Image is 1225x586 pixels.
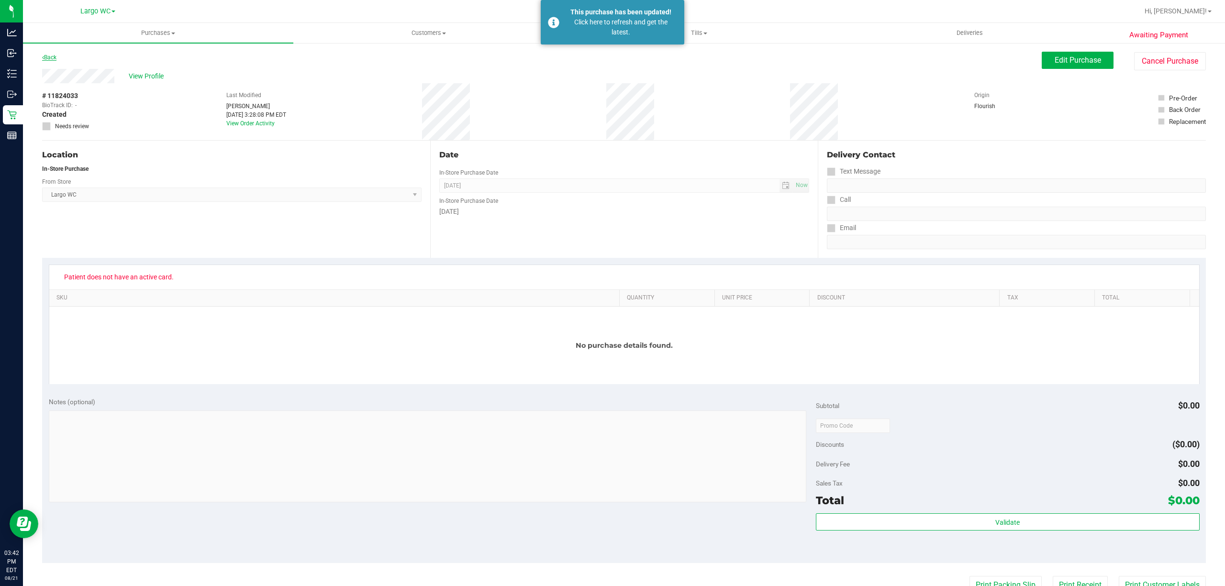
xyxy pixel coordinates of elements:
span: Tills [564,29,834,37]
a: Quantity [627,294,711,302]
span: # 11824033 [42,91,78,101]
span: ($0.00) [1172,439,1200,449]
div: [PERSON_NAME] [226,102,286,111]
inline-svg: Inbound [7,48,17,58]
span: View Profile [129,71,167,81]
span: Largo WC [80,7,111,15]
label: Text Message [827,165,880,178]
span: BioTrack ID: [42,101,73,110]
div: Location [42,149,422,161]
a: Customers [293,23,564,43]
iframe: Resource center [10,509,38,538]
label: From Store [42,177,71,186]
span: Discounts [816,436,844,453]
strong: In-Store Purchase [42,166,89,172]
div: Click here to refresh and get the latest. [565,17,677,37]
p: 03:42 PM EDT [4,549,19,575]
button: Edit Purchase [1042,52,1114,69]
a: Deliveries [835,23,1105,43]
span: Deliveries [944,29,996,37]
inline-svg: Retail [7,110,17,120]
span: Edit Purchase [1055,55,1101,65]
span: Total [816,494,844,507]
span: Awaiting Payment [1129,30,1188,41]
div: This purchase has been updated! [565,7,677,17]
span: $0.00 [1178,459,1200,469]
span: Subtotal [816,402,839,409]
a: Unit Price [722,294,806,302]
span: Hi, [PERSON_NAME]! [1145,7,1207,15]
div: Back Order [1169,105,1201,114]
label: Email [827,221,856,235]
inline-svg: Reports [7,131,17,140]
div: Replacement [1169,117,1206,126]
a: Discount [817,294,996,302]
span: Validate [995,519,1020,526]
a: Tax [1007,294,1091,302]
span: Customers [294,29,563,37]
a: SKU [56,294,616,302]
a: Back [42,54,56,61]
span: - [75,101,77,110]
span: Created [42,110,67,120]
span: $0.00 [1178,478,1200,488]
div: [DATE] 3:28:08 PM EDT [226,111,286,119]
div: Delivery Contact [827,149,1206,161]
div: No purchase details found. [49,307,1199,384]
span: Delivery Fee [816,460,850,468]
a: Tills [564,23,834,43]
inline-svg: Inventory [7,69,17,78]
input: Format: (999) 999-9999 [827,178,1206,193]
a: Total [1102,294,1186,302]
span: Purchases [23,29,293,37]
span: Needs review [55,122,89,131]
label: In-Store Purchase Date [439,197,498,205]
div: Pre-Order [1169,93,1197,103]
input: Promo Code [816,419,890,433]
span: Patient does not have an active card. [58,269,180,285]
label: Call [827,193,851,207]
label: In-Store Purchase Date [439,168,498,177]
inline-svg: Outbound [7,89,17,99]
label: Origin [974,91,990,100]
button: Cancel Purchase [1134,52,1206,70]
span: $0.00 [1178,400,1200,410]
div: Flourish [974,102,1022,111]
a: Purchases [23,23,293,43]
input: Format: (999) 999-9999 [827,207,1206,221]
label: Last Modified [226,91,261,100]
div: Date [439,149,810,161]
div: [DATE] [439,207,810,217]
span: Notes (optional) [49,398,95,406]
button: Validate [816,513,1200,531]
span: $0.00 [1168,494,1200,507]
p: 08/21 [4,575,19,582]
span: Sales Tax [816,479,843,487]
inline-svg: Analytics [7,28,17,37]
a: View Order Activity [226,120,275,127]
